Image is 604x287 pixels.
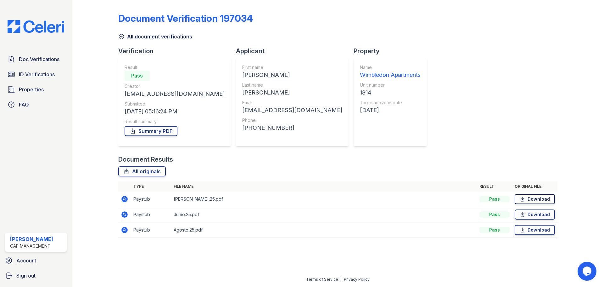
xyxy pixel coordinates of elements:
[479,196,510,202] div: Pass
[360,82,421,88] div: Unit number
[19,86,44,93] span: Properties
[125,118,225,125] div: Result summary
[5,98,67,111] a: FAQ
[118,33,192,40] a: All document verifications
[125,126,177,136] a: Summary PDF
[5,83,67,96] a: Properties
[242,123,342,132] div: [PHONE_NUMBER]
[19,71,55,78] span: ID Verifications
[360,106,421,115] div: [DATE]
[578,262,598,281] iframe: chat widget
[125,71,150,81] div: Pass
[171,207,477,222] td: Junio.25.pdf
[125,107,225,116] div: [DATE] 05:16:24 PM
[306,277,338,282] a: Terms of Service
[10,243,53,249] div: CAF Management
[131,207,171,222] td: Paystub
[515,225,555,235] a: Download
[10,235,53,243] div: [PERSON_NAME]
[131,222,171,238] td: Paystub
[344,277,370,282] a: Privacy Policy
[19,101,29,108] span: FAQ
[360,64,421,79] a: Name Wimbledon Apartments
[125,64,225,71] div: Result
[242,117,342,123] div: Phone
[242,71,342,79] div: [PERSON_NAME]
[19,55,59,63] span: Doc Verifications
[479,227,510,233] div: Pass
[171,222,477,238] td: Agosto.25.pdf
[242,100,342,106] div: Email
[5,53,67,66] a: Doc Verifications
[512,181,557,192] th: Original file
[171,192,477,207] td: [PERSON_NAME].25.pdf
[360,71,421,79] div: Wimbledon Apartments
[242,64,342,71] div: First name
[118,47,236,55] div: Verification
[3,254,69,267] a: Account
[479,211,510,218] div: Pass
[3,20,69,33] img: CE_Logo_Blue-a8612792a0a2168367f1c8372b55b34899dd931a85d93a1a3d3e32e68fde9ad4.png
[16,257,36,264] span: Account
[515,194,555,204] a: Download
[131,181,171,192] th: Type
[242,88,342,97] div: [PERSON_NAME]
[360,100,421,106] div: Target move in date
[131,192,171,207] td: Paystub
[171,181,477,192] th: File name
[360,88,421,97] div: 1814
[3,269,69,282] a: Sign out
[118,166,166,176] a: All originals
[118,13,253,24] div: Document Verification 197034
[125,89,225,98] div: [EMAIL_ADDRESS][DOMAIN_NAME]
[340,277,342,282] div: |
[16,272,36,279] span: Sign out
[515,210,555,220] a: Download
[125,101,225,107] div: Submitted
[242,82,342,88] div: Last name
[360,64,421,71] div: Name
[242,106,342,115] div: [EMAIL_ADDRESS][DOMAIN_NAME]
[354,47,432,55] div: Property
[477,181,512,192] th: Result
[125,83,225,89] div: Creator
[236,47,354,55] div: Applicant
[5,68,67,81] a: ID Verifications
[118,155,173,164] div: Document Results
